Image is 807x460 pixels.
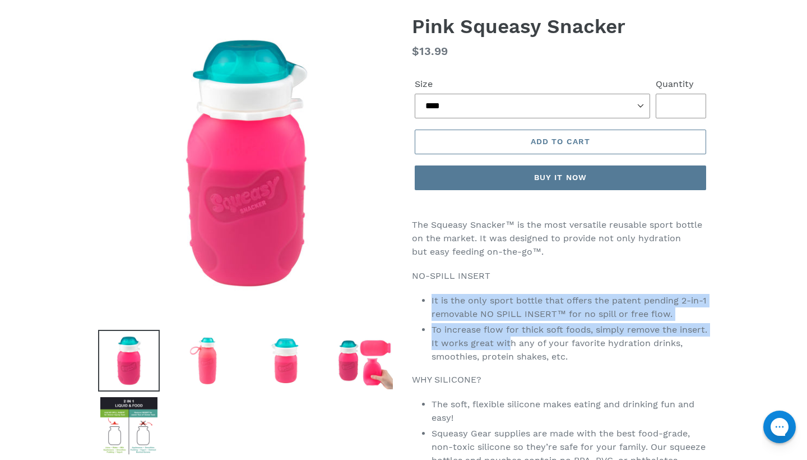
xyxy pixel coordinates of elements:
[656,77,706,91] label: Quantity
[432,294,709,321] li: It is the only sport bottle that offers the patent pending 2-in-1 removable NO SPILL INSERT™ for ...
[415,130,706,154] button: Add to cart
[333,330,395,392] img: Load image into Gallery viewer, Pink Squeasy Snacker
[412,44,448,58] span: $13.99
[415,165,706,190] button: Buy it now
[98,395,160,457] img: Load image into Gallery viewer, Pink Squeasy Snacker
[412,373,709,387] p: WHY SILICONE?
[255,330,317,392] img: Load image into Gallery viewer, Pink Squeasy Snacker
[412,269,709,283] p: NO-SPILL INSERT
[415,77,650,91] label: Size
[177,330,238,392] img: Load image into Gallery viewer, Pink Squeasy Snacker
[432,323,709,364] li: To increase flow for thick soft foods, simply remove the insert. It works great with any of your ...
[98,330,160,392] img: Load image into Gallery viewer, Pink Squeasy Snacker
[432,398,709,425] li: The soft, flexible silicone makes eating and drinking fun and easy!
[412,15,709,38] h1: Pink Squeasy Snacker
[412,218,709,259] p: The Squeasy Snacker™ is the most versatile reusable sport bottle on the market. It was designed t...
[531,137,590,146] span: Add to cart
